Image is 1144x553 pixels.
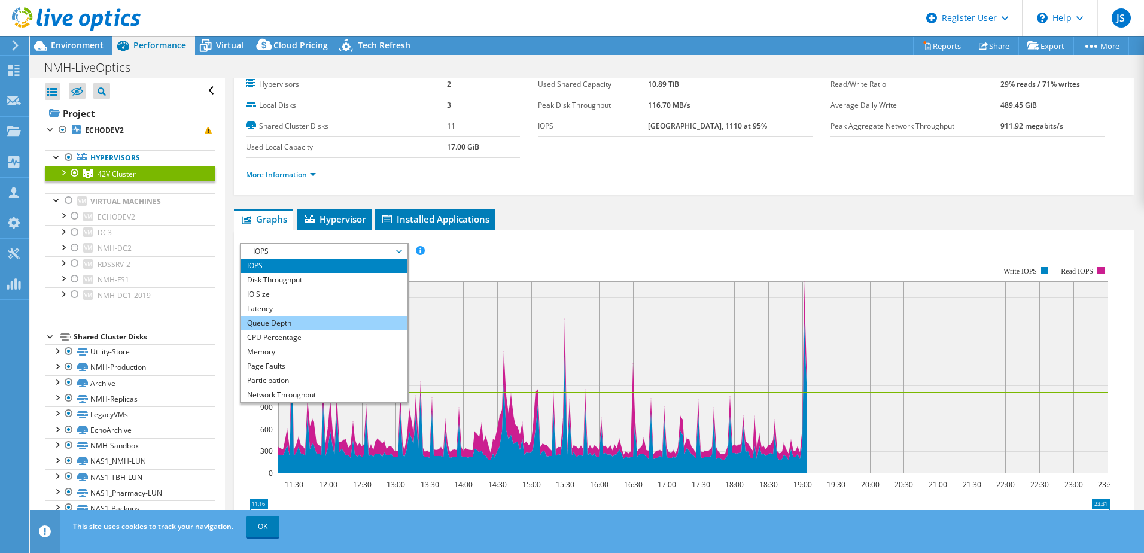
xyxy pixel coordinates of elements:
[98,259,130,269] span: RDSSRV-2
[759,479,777,490] text: 18:30
[98,227,112,238] span: DC3
[241,345,407,359] li: Memory
[1000,100,1037,110] b: 489.45 GiB
[45,406,215,422] a: LegacyVMs
[133,39,186,51] span: Performance
[284,479,303,490] text: 11:30
[648,79,679,89] b: 10.89 TiB
[589,479,608,490] text: 16:00
[45,104,215,123] a: Project
[45,150,215,166] a: Hypervisors
[303,213,366,225] span: Hypervisor
[45,272,215,287] a: NMH-FS1
[98,169,136,179] span: 42V Cluster
[386,479,404,490] text: 13:00
[1061,267,1093,275] text: Read IOPS
[85,125,124,135] b: ECHODEV2
[269,468,273,478] text: 0
[45,256,215,272] a: RDSSRV-2
[241,302,407,316] li: Latency
[1003,267,1037,275] text: Write IOPS
[241,359,407,373] li: Page Faults
[45,454,215,469] a: NAS1_NMH-LUN
[913,37,970,55] a: Reports
[1018,37,1074,55] a: Export
[51,39,104,51] span: Environment
[45,500,215,516] a: NAS1-Backups
[45,469,215,485] a: NAS1-TBH-LUN
[260,402,273,412] text: 900
[241,316,407,330] li: Queue Depth
[454,479,472,490] text: 14:00
[74,330,215,344] div: Shared Cluster Disks
[45,241,215,256] a: NMH-DC2
[45,438,215,454] a: NMH-Sandbox
[216,39,244,51] span: Virtual
[45,485,215,500] a: NAS1_Pharmacy-LUN
[358,39,410,51] span: Tech Refresh
[657,479,676,490] text: 17:00
[98,243,132,253] span: NMH-DC2
[273,39,328,51] span: Cloud Pricing
[45,344,215,360] a: Utility-Store
[73,521,233,531] span: This site uses cookies to track your navigation.
[1000,121,1063,131] b: 911.92 megabits/s
[39,61,149,74] h1: NMH-LiveOptics
[246,120,447,132] label: Shared Cluster Disks
[830,99,1000,111] label: Average Daily Write
[538,120,648,132] label: IOPS
[623,479,642,490] text: 16:30
[241,273,407,287] li: Disk Throughput
[447,100,451,110] b: 3
[240,213,287,225] span: Graphs
[45,360,215,375] a: NMH-Production
[447,142,479,152] b: 17.00 GiB
[260,446,273,456] text: 300
[538,99,648,111] label: Peak Disk Throughput
[1064,479,1082,490] text: 23:00
[447,121,455,131] b: 11
[45,123,215,138] a: ECHODEV2
[98,212,135,222] span: ECHODEV2
[830,120,1000,132] label: Peak Aggregate Network Throughput
[447,79,451,89] b: 2
[246,516,279,537] a: OK
[538,78,648,90] label: Used Shared Capacity
[45,225,215,241] a: DC3
[1073,37,1129,55] a: More
[98,290,151,300] span: NMH-DC1-2019
[488,479,506,490] text: 14:30
[860,479,879,490] text: 20:00
[420,479,439,490] text: 13:30
[1037,13,1048,23] svg: \n
[830,78,1000,90] label: Read/Write Ratio
[1030,479,1048,490] text: 22:30
[45,193,215,209] a: Virtual Machines
[648,100,690,110] b: 116.70 MB/s
[45,209,215,224] a: ECHODEV2
[352,479,371,490] text: 12:30
[894,479,912,490] text: 20:30
[555,479,574,490] text: 15:30
[45,375,215,391] a: Archive
[98,275,129,285] span: NMH-FS1
[522,479,540,490] text: 15:00
[381,213,489,225] span: Installed Applications
[691,479,710,490] text: 17:30
[241,330,407,345] li: CPU Percentage
[45,423,215,438] a: EchoArchive
[793,479,811,490] text: 19:00
[241,388,407,402] li: Network Throughput
[1112,8,1131,28] span: JS
[45,391,215,406] a: NMH-Replicas
[246,169,316,180] a: More Information
[246,141,447,153] label: Used Local Capacity
[45,287,215,303] a: NMH-DC1-2019
[241,287,407,302] li: IO Size
[318,479,337,490] text: 12:00
[970,37,1019,55] a: Share
[725,479,743,490] text: 18:00
[648,121,767,131] b: [GEOGRAPHIC_DATA], 1110 at 95%
[241,259,407,273] li: IOPS
[246,78,447,90] label: Hypervisors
